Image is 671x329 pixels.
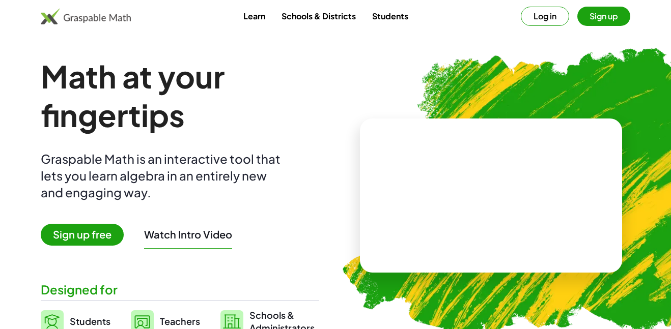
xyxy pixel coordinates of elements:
span: Students [70,315,110,327]
a: Students [364,7,416,25]
h1: Math at your fingertips [41,57,319,134]
button: Sign up [577,7,630,26]
a: Schools & Districts [273,7,364,25]
button: Watch Intro Video [144,228,232,241]
span: Teachers [160,315,200,327]
div: Graspable Math is an interactive tool that lets you learn algebra in an entirely new and engaging... [41,151,285,201]
div: Designed for [41,281,319,298]
button: Log in [521,7,569,26]
a: Learn [235,7,273,25]
span: Sign up free [41,224,124,246]
video: What is this? This is dynamic math notation. Dynamic math notation plays a central role in how Gr... [415,158,568,234]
